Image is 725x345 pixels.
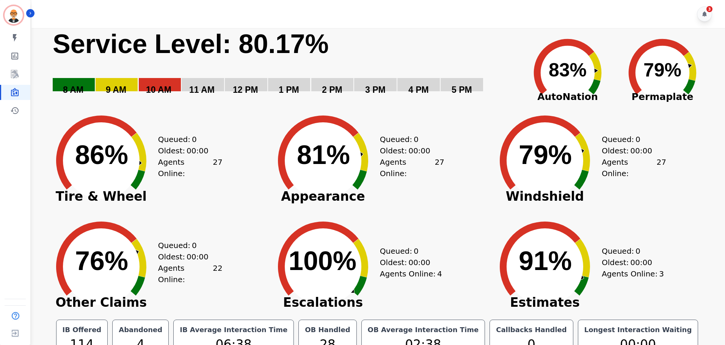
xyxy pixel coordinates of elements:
[44,193,158,200] span: Tire & Wheel
[53,29,329,59] text: Service Level: 80.17%
[380,245,437,257] div: Queued:
[602,245,659,257] div: Queued:
[322,85,342,95] text: 2 PM
[303,325,352,335] div: OB Handled
[158,240,215,251] div: Queued:
[630,145,652,156] span: 00:00
[380,134,437,145] div: Queued:
[437,268,442,279] span: 4
[187,251,209,262] span: 00:00
[158,156,223,179] div: Agents Online:
[380,156,444,179] div: Agents Online:
[519,140,572,170] text: 79%
[414,245,419,257] span: 0
[408,145,430,156] span: 00:00
[52,28,519,106] svg: Service Level: 0%
[602,134,659,145] div: Queued:
[602,257,659,268] div: Oldest:
[583,325,694,335] div: Longest Interaction Waiting
[408,257,430,268] span: 00:00
[61,325,103,335] div: IB Offered
[158,134,215,145] div: Queued:
[494,325,568,335] div: Callbacks Handled
[408,85,429,95] text: 4 PM
[636,245,640,257] span: 0
[380,145,437,156] div: Oldest:
[158,251,215,262] div: Oldest:
[158,262,223,285] div: Agents Online:
[414,134,419,145] span: 0
[189,85,215,95] text: 11 AM
[380,268,444,279] div: Agents Online:
[117,325,164,335] div: Abandoned
[615,90,710,104] span: Permaplate
[5,6,23,24] img: Bordered avatar
[192,134,197,145] span: 0
[488,299,602,306] span: Estimates
[659,268,664,279] span: 3
[602,268,666,279] div: Agents Online:
[63,85,83,95] text: 8 AM
[146,85,171,95] text: 10 AM
[519,246,572,276] text: 91%
[158,145,215,156] div: Oldest:
[452,85,472,95] text: 5 PM
[213,262,222,285] span: 22
[380,257,437,268] div: Oldest:
[75,246,128,276] text: 76%
[630,257,652,268] span: 00:00
[75,140,128,170] text: 86%
[549,59,587,81] text: 83%
[289,246,356,276] text: 100%
[213,156,222,179] span: 27
[106,85,126,95] text: 9 AM
[636,134,640,145] span: 0
[365,85,386,95] text: 3 PM
[488,193,602,200] span: Windshield
[44,299,158,306] span: Other Claims
[192,240,197,251] span: 0
[266,193,380,200] span: Appearance
[178,325,289,335] div: IB Average Interaction Time
[233,85,258,95] text: 12 PM
[602,145,659,156] div: Oldest:
[297,140,350,170] text: 81%
[706,6,712,12] div: 3
[520,90,615,104] span: AutoNation
[366,325,480,335] div: OB Average Interaction Time
[279,85,299,95] text: 1 PM
[187,145,209,156] span: 00:00
[266,299,380,306] span: Escalations
[435,156,444,179] span: 27
[656,156,666,179] span: 27
[643,59,681,81] text: 79%
[602,156,666,179] div: Agents Online:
